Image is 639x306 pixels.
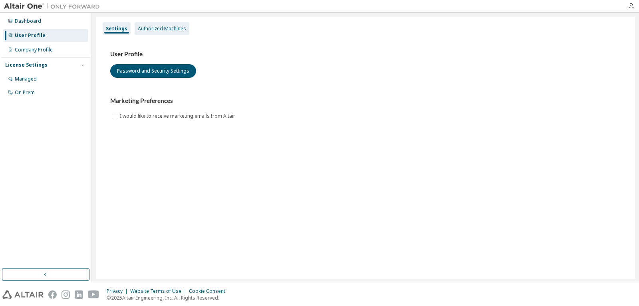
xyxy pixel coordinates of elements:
img: altair_logo.svg [2,290,44,299]
p: © 2025 Altair Engineering, Inc. All Rights Reserved. [107,294,230,301]
div: Website Terms of Use [130,288,189,294]
img: facebook.svg [48,290,57,299]
button: Password and Security Settings [110,64,196,78]
div: Privacy [107,288,130,294]
img: youtube.svg [88,290,99,299]
div: On Prem [15,89,35,96]
div: Authorized Machines [138,26,186,32]
h3: User Profile [110,50,621,58]
div: License Settings [5,62,48,68]
div: Dashboard [15,18,41,24]
div: Company Profile [15,47,53,53]
div: Cookie Consent [189,288,230,294]
div: User Profile [15,32,46,39]
div: Managed [15,76,37,82]
h3: Marketing Preferences [110,97,621,105]
img: Altair One [4,2,104,10]
img: instagram.svg [62,290,70,299]
img: linkedin.svg [75,290,83,299]
div: Settings [106,26,127,32]
label: I would like to receive marketing emails from Altair [120,111,237,121]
